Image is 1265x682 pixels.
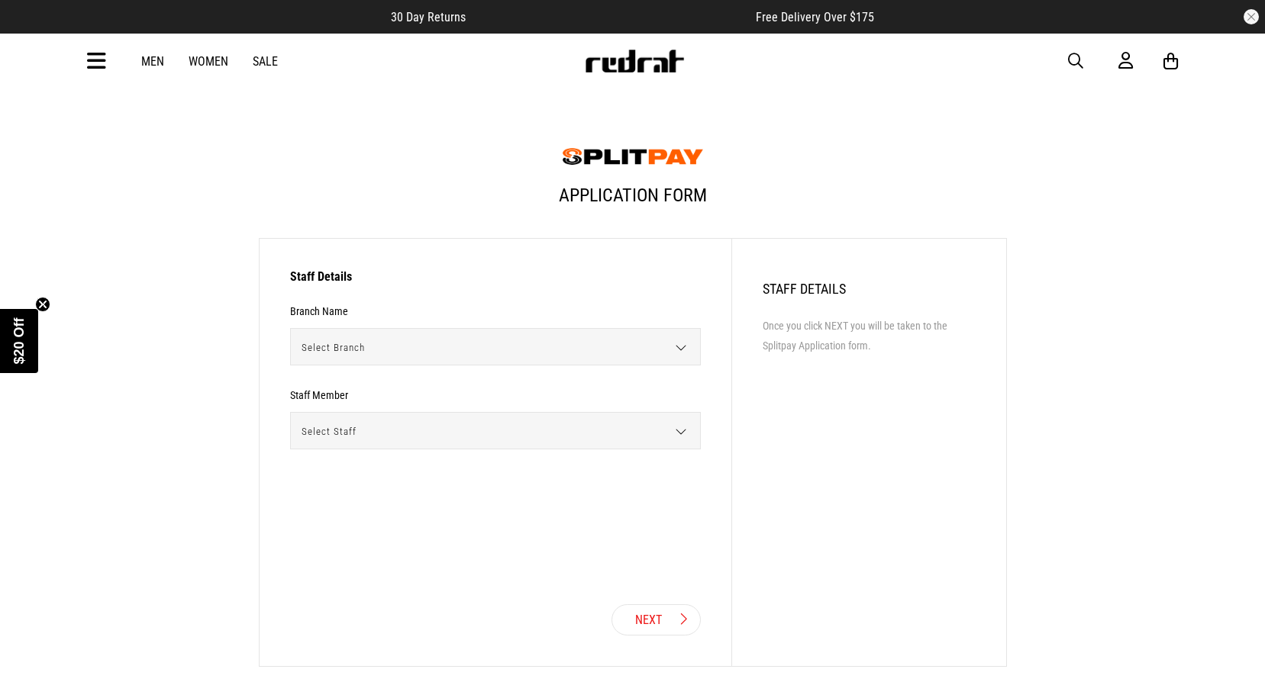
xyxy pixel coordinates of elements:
h3: Staff Member [290,389,348,401]
a: Sale [253,54,278,69]
a: Men [141,54,164,69]
span: Select Branch [291,329,689,366]
span: 30 Day Returns [391,10,466,24]
img: Redrat logo [584,50,685,72]
button: Next [612,604,701,635]
span: Select Staff [291,413,689,450]
iframe: Customer reviews powered by Trustpilot [496,9,725,24]
button: Close teaser [35,297,50,312]
h1: Application Form [259,172,1007,230]
li: Once you click NEXT you will be taken to the Splitpay Application form. [763,317,976,355]
h2: Staff Details [763,281,976,297]
h3: Staff Details [290,269,701,293]
span: Free Delivery Over $175 [756,10,874,24]
span: $20 Off [11,317,27,364]
h3: Branch Name [290,305,348,317]
a: Women [189,54,228,69]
